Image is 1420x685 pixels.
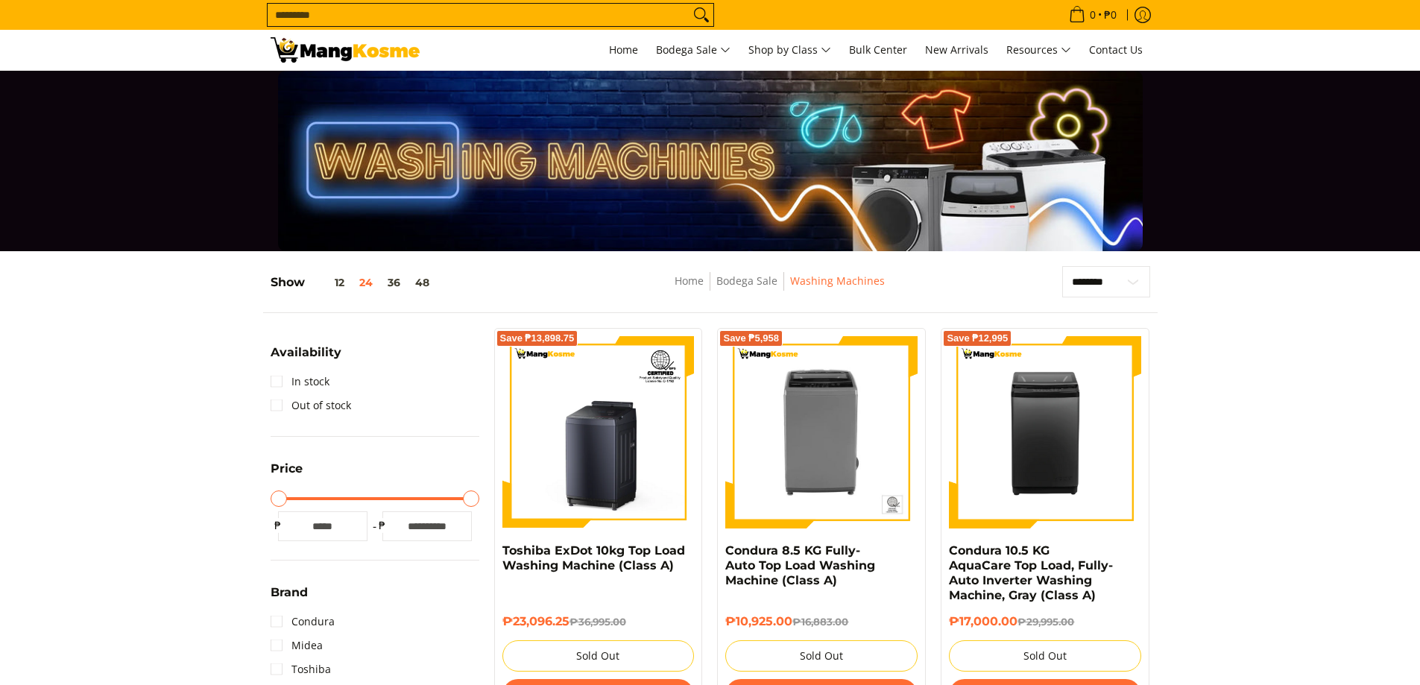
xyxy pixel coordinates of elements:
a: Condura 10.5 KG AquaCare Top Load, Fully-Auto Inverter Washing Machine, Gray (Class A) [949,543,1113,602]
a: Resources [999,30,1079,70]
span: Home [609,42,638,57]
h6: ₱17,000.00 [949,614,1141,629]
h6: ₱10,925.00 [725,614,918,629]
button: Sold Out [502,640,695,672]
span: Bodega Sale [656,41,730,60]
a: Midea [271,634,323,657]
a: Bulk Center [842,30,915,70]
a: Shop by Class [741,30,839,70]
summary: Open [271,347,341,370]
img: Toshiba ExDot 10kg Top Load Washing Machine (Class A) [502,336,695,528]
nav: Main Menu [435,30,1150,70]
a: Toshiba ExDot 10kg Top Load Washing Machine (Class A) [502,543,685,572]
button: Search [690,4,713,26]
a: Contact Us [1082,30,1150,70]
span: Save ₱5,958 [723,334,779,343]
img: Washing Machines l Mang Kosme: Home Appliances Warehouse Sale Partner | Page 2 [271,37,420,63]
a: Toshiba [271,657,331,681]
span: Shop by Class [748,41,831,60]
span: ₱ [271,518,285,533]
a: Condura 8.5 KG Fully-Auto Top Load Washing Machine (Class A) [725,543,875,587]
a: Home [602,30,646,70]
a: New Arrivals [918,30,996,70]
button: 36 [380,277,408,288]
span: Price [271,463,303,475]
img: condura-top-load-automatic-washing-machine-8.5-kilos-front-view-mang-kosme [725,336,918,528]
button: 48 [408,277,437,288]
span: 0 [1088,10,1098,20]
a: Home [675,274,704,288]
button: Sold Out [725,640,918,672]
span: Save ₱12,995 [947,334,1008,343]
nav: Breadcrumbs [566,272,993,306]
img: Condura 10.5 KG AquaCare Top Load, Fully-Auto Inverter Washing Machine, Gray (Class A) [949,336,1141,528]
del: ₱29,995.00 [1017,616,1074,628]
button: 24 [352,277,380,288]
a: Bodega Sale [649,30,738,70]
span: Brand [271,587,308,599]
span: Contact Us [1089,42,1143,57]
h5: Show [271,275,437,290]
span: Bulk Center [849,42,907,57]
a: Washing Machines [790,274,885,288]
span: Availability [271,347,341,359]
h6: ₱23,096.25 [502,614,695,629]
span: • [1064,7,1121,23]
span: Resources [1006,41,1071,60]
summary: Open [271,463,303,486]
button: 12 [305,277,352,288]
del: ₱16,883.00 [792,616,848,628]
a: Bodega Sale [716,274,777,288]
span: ₱ [375,518,390,533]
span: ₱0 [1102,10,1119,20]
a: In stock [271,370,329,394]
del: ₱36,995.00 [569,616,626,628]
a: Out of stock [271,394,351,417]
summary: Open [271,587,308,610]
button: Sold Out [949,640,1141,672]
a: Condura [271,610,335,634]
span: Save ₱13,898.75 [500,334,575,343]
span: New Arrivals [925,42,988,57]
